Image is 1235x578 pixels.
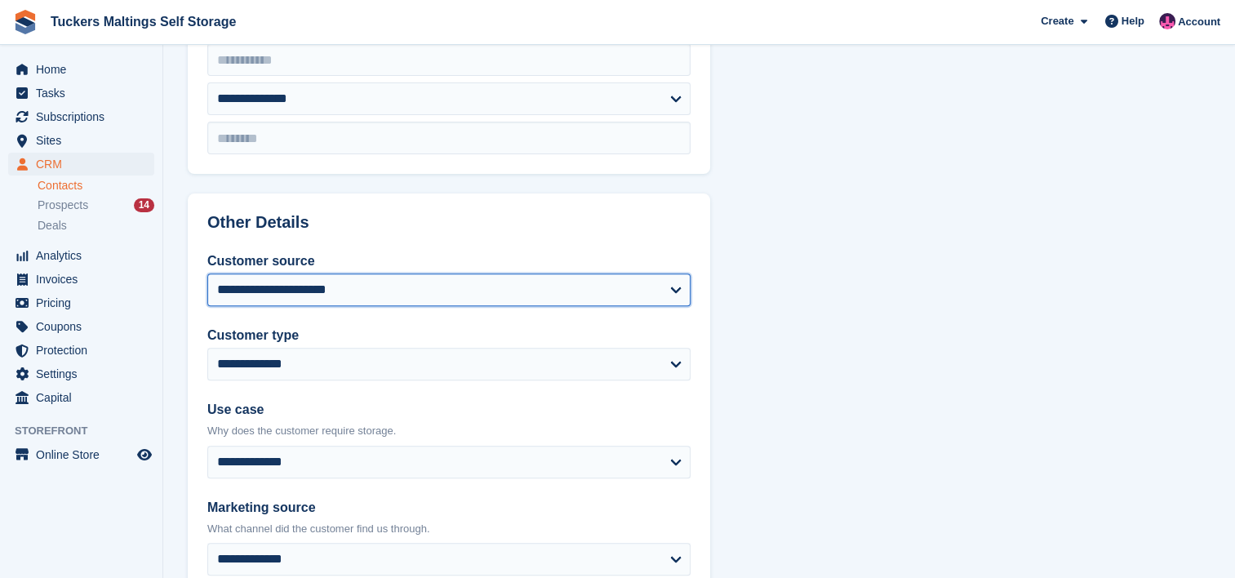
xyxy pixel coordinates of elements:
[8,315,154,338] a: menu
[8,244,154,267] a: menu
[38,217,154,234] a: Deals
[38,218,67,233] span: Deals
[36,82,134,104] span: Tasks
[8,362,154,385] a: menu
[1159,13,1175,29] img: Rosie Yates
[8,82,154,104] a: menu
[207,423,691,439] p: Why does the customer require storage.
[8,339,154,362] a: menu
[8,291,154,314] a: menu
[36,244,134,267] span: Analytics
[38,197,154,214] a: Prospects 14
[8,443,154,466] a: menu
[1041,13,1073,29] span: Create
[36,315,134,338] span: Coupons
[207,326,691,345] label: Customer type
[36,443,134,466] span: Online Store
[15,423,162,439] span: Storefront
[207,521,691,537] p: What channel did the customer find us through.
[135,445,154,465] a: Preview store
[134,198,154,212] div: 14
[8,386,154,409] a: menu
[207,213,691,232] h2: Other Details
[36,268,134,291] span: Invoices
[36,339,134,362] span: Protection
[36,291,134,314] span: Pricing
[36,362,134,385] span: Settings
[1122,13,1144,29] span: Help
[36,386,134,409] span: Capital
[38,198,88,213] span: Prospects
[36,153,134,176] span: CRM
[207,498,691,518] label: Marketing source
[38,178,154,193] a: Contacts
[36,58,134,81] span: Home
[13,10,38,34] img: stora-icon-8386f47178a22dfd0bd8f6a31ec36ba5ce8667c1dd55bd0f319d3a0aa187defe.svg
[207,251,691,271] label: Customer source
[207,400,691,420] label: Use case
[44,8,242,35] a: Tuckers Maltings Self Storage
[1178,14,1220,30] span: Account
[8,105,154,128] a: menu
[36,105,134,128] span: Subscriptions
[8,153,154,176] a: menu
[8,58,154,81] a: menu
[8,268,154,291] a: menu
[8,129,154,152] a: menu
[36,129,134,152] span: Sites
